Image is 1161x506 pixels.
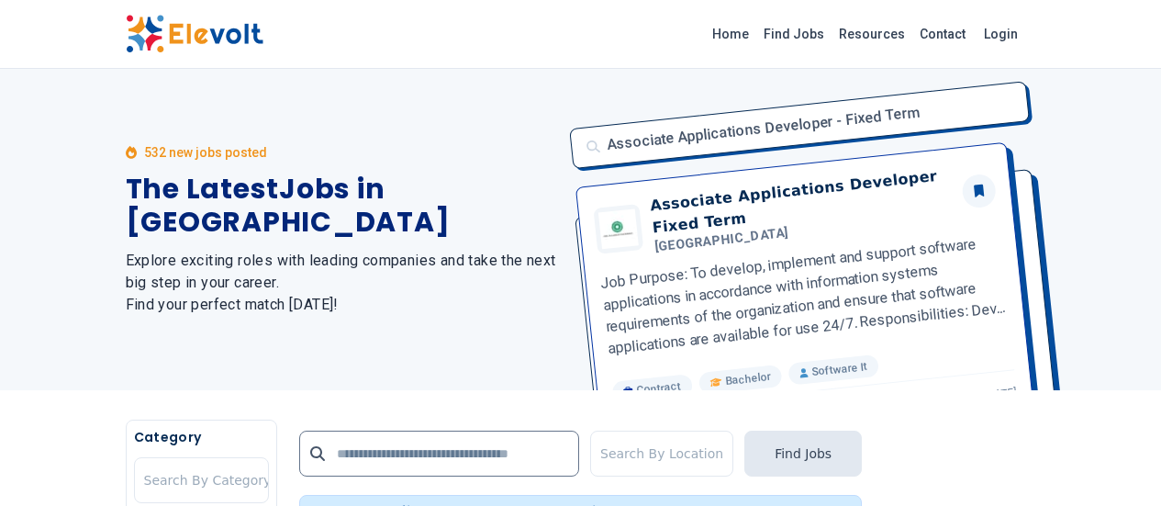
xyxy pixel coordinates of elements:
[705,19,756,49] a: Home
[832,19,912,49] a: Resources
[134,428,269,446] h5: Category
[126,15,263,53] img: Elevolt
[973,16,1029,52] a: Login
[126,250,559,316] h2: Explore exciting roles with leading companies and take the next big step in your career. Find you...
[144,143,267,162] p: 532 new jobs posted
[744,431,862,477] button: Find Jobs
[756,19,832,49] a: Find Jobs
[126,173,559,239] h1: The Latest Jobs in [GEOGRAPHIC_DATA]
[912,19,973,49] a: Contact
